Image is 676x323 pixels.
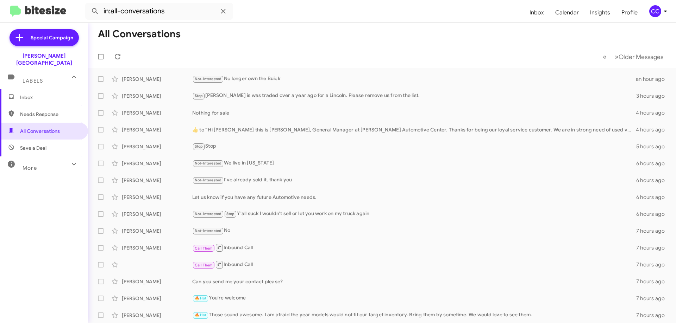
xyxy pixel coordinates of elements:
div: [PERSON_NAME] [122,76,192,83]
div: [PERSON_NAME] [122,160,192,167]
div: 5 hours ago [636,143,670,150]
span: 🔥 Hot [195,313,207,317]
div: [PERSON_NAME] [122,278,192,285]
span: Inbox [20,94,80,101]
span: 🔥 Hot [195,296,207,301]
span: Not-Interested [195,228,222,233]
div: [PERSON_NAME] [122,126,192,133]
div: [PERSON_NAME] [122,312,192,319]
a: Inbox [524,2,550,23]
a: Insights [584,2,616,23]
div: 4 hours ago [636,126,670,133]
div: [PERSON_NAME] [122,295,192,302]
span: Save a Deal [20,144,46,151]
div: [PERSON_NAME] [122,92,192,99]
div: No [192,227,636,235]
div: 3 hours ago [636,92,670,99]
div: [PERSON_NAME] [122,177,192,184]
div: No longer own the Buick [192,75,636,83]
span: Older Messages [619,53,663,61]
div: We live in [US_STATE] [192,159,636,167]
span: All Conversations [20,128,60,135]
div: 7 hours ago [636,244,670,251]
span: Not-Interested [195,212,222,216]
div: I've already sold it, thank you [192,176,636,184]
div: 7 hours ago [636,278,670,285]
div: [PERSON_NAME] [122,227,192,234]
div: Those sound awesome. I am afraid the year models would not fit our target inventory. Bring them b... [192,311,636,319]
span: » [615,52,619,61]
div: Y'all suck I wouldn't sell or let you work on my truck again [192,210,636,218]
div: Inbound Call [192,243,636,252]
div: Nothing for sale [192,109,636,116]
div: Let us know if you have any future Automotive needs. [192,194,636,201]
div: 6 hours ago [636,211,670,218]
div: CC [649,5,661,17]
div: an hour ago [636,76,670,83]
a: Profile [616,2,643,23]
span: Call Them [195,263,213,267]
div: Can you send me your contact please? [192,278,636,285]
button: Next [611,50,668,64]
div: 6 hours ago [636,160,670,167]
div: 6 hours ago [636,194,670,201]
button: Previous [599,50,611,64]
a: Special Campaign [10,29,79,46]
h1: All Conversations [98,28,181,40]
div: [PERSON_NAME] [122,211,192,218]
div: Stop [192,142,636,150]
div: 7 hours ago [636,312,670,319]
span: Stop [195,93,203,98]
span: Not-Interested [195,77,222,81]
span: Call Them [195,246,213,251]
span: Special Campaign [31,34,73,41]
div: Inbound Call [192,260,636,269]
span: Labels [23,78,43,84]
div: [PERSON_NAME] [122,143,192,150]
span: Stop [226,212,235,216]
div: [PERSON_NAME] [122,244,192,251]
div: 4 hours ago [636,109,670,116]
button: CC [643,5,668,17]
span: « [603,52,607,61]
a: Calendar [550,2,584,23]
span: Not-Interested [195,178,222,182]
span: Needs Response [20,111,80,118]
nav: Page navigation example [599,50,668,64]
span: Stop [195,144,203,149]
div: 6 hours ago [636,177,670,184]
div: [PERSON_NAME] is was traded over a year ago for a Lincoln. Please remove us from the list. [192,92,636,100]
span: Not-Interested [195,161,222,166]
input: Search [85,3,233,20]
div: 7 hours ago [636,227,670,234]
div: ​👍​ to “ Hi [PERSON_NAME] this is [PERSON_NAME], General Manager at [PERSON_NAME] Automotive Cent... [192,126,636,133]
span: More [23,165,37,171]
div: 7 hours ago [636,261,670,268]
div: 7 hours ago [636,295,670,302]
div: You're welcome [192,294,636,302]
div: [PERSON_NAME] [122,194,192,201]
div: [PERSON_NAME] [122,109,192,116]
